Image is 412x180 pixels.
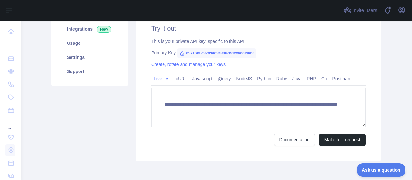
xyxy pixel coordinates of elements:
[330,73,353,84] a: Postman
[352,7,377,14] span: Invite users
[357,163,406,177] iframe: Toggle Customer Support
[274,134,315,146] a: Documentation
[59,36,120,50] a: Usage
[151,73,173,84] a: Live test
[274,73,290,84] a: Ruby
[151,50,366,56] div: Primary Key:
[342,5,379,15] button: Invite users
[5,39,15,52] div: ...
[290,73,304,84] a: Java
[319,134,366,146] button: Make test request
[304,73,319,84] a: PHP
[177,48,256,58] span: e9713b039289489c99036de56ccf94f9
[151,62,226,67] a: Create, rotate and manage your keys
[215,73,233,84] a: jQuery
[319,73,330,84] a: Go
[97,26,111,33] span: New
[255,73,274,84] a: Python
[233,73,255,84] a: NodeJS
[59,64,120,79] a: Support
[173,73,190,84] a: cURL
[59,50,120,64] a: Settings
[5,117,15,130] div: ...
[151,38,366,44] div: This is your private API key, specific to this API.
[151,24,366,33] h2: Try it out
[59,22,120,36] a: Integrations New
[190,73,215,84] a: Javascript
